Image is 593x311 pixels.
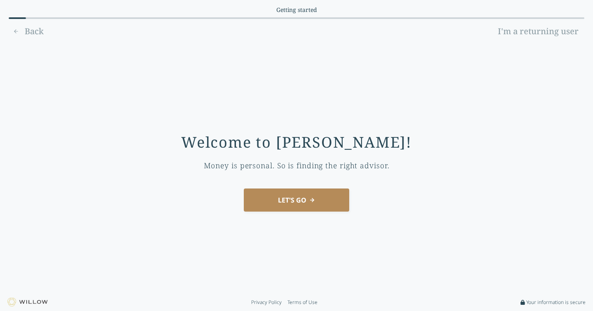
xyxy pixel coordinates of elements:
[251,299,282,306] a: Privacy Policy
[181,134,412,151] div: Welcome to [PERSON_NAME]!
[7,298,48,306] img: Willow logo
[9,6,584,14] div: Current section
[526,299,586,306] span: Your information is secure
[9,17,26,19] div: 0% complete
[244,188,349,212] button: LET'S GO
[287,299,318,306] a: Terms of Use
[204,160,390,171] div: Money is personal. So is finding the right advisor.
[492,25,584,38] a: I'm a returning user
